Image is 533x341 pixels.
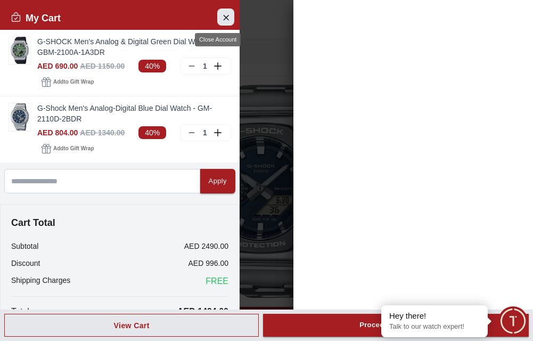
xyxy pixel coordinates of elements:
[138,60,166,72] span: 40%
[138,126,166,139] span: 40%
[389,322,480,331] p: Talk to our watch expert!
[80,128,125,137] span: AED 1340.00
[37,141,98,156] button: Addto Gift Wrap
[389,311,480,321] div: Hey there!
[206,275,228,288] span: FREE
[11,258,40,269] p: Discount
[53,77,94,87] span: Add to Gift Wrap
[9,103,30,131] img: ...
[11,305,29,318] p: Total
[201,127,209,138] p: 1
[4,314,259,337] button: View Cart
[9,37,30,64] img: ...
[209,175,227,188] div: Apply
[200,169,235,193] button: Apply
[359,319,432,331] div: Proceed to Checkout
[80,62,125,70] span: AED 1150.00
[37,36,231,58] a: G-SHOCK Men's Analog & Digital Green Dial Watch - GBM-2100A-1A3DR
[11,275,70,288] p: Shipping Charges
[37,62,78,70] span: AED 690.00
[217,9,234,26] button: Close Account
[201,61,209,71] p: 1
[37,103,231,124] a: G-Shock Men's Analog-Digital Blue Dial Watch - GM-2110D-2BDR
[37,128,78,137] span: AED 804.00
[11,11,61,26] h2: My Cart
[195,33,241,46] div: Close Account
[114,320,150,331] div: View Cart
[184,241,228,251] p: AED 2490.00
[37,75,98,90] button: Addto Gift Wrap
[53,143,94,154] span: Add to Gift Wrap
[11,215,228,230] h4: Cart Total
[11,241,38,251] p: Subtotal
[263,314,529,337] button: Proceed to Checkout
[177,305,228,318] p: AED 1494.00
[188,258,229,269] p: AED 996.00
[498,306,528,336] div: Chat Widget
